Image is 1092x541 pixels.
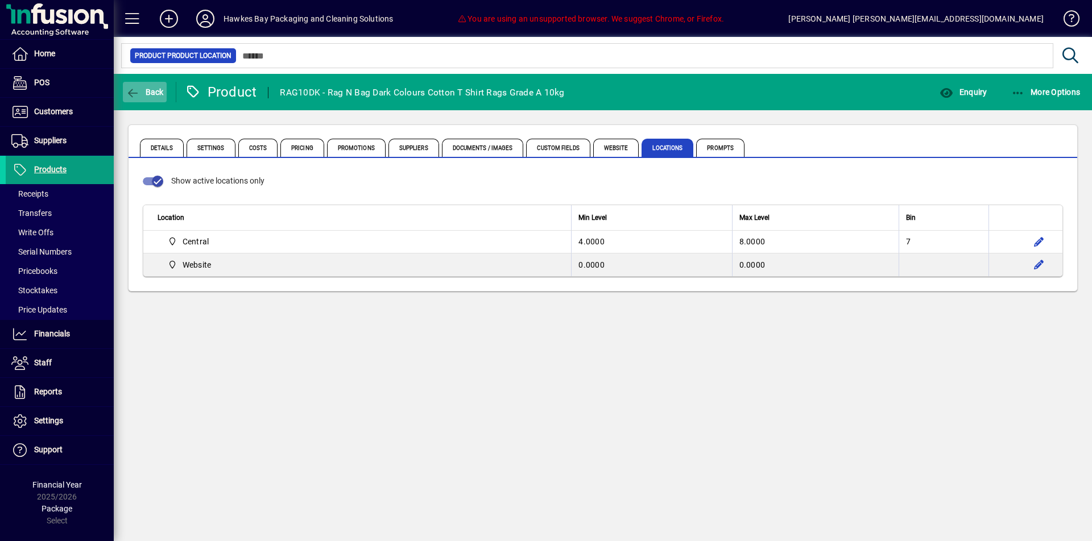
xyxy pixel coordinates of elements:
button: Profile [187,9,224,29]
a: Customers [6,98,114,126]
span: Location [158,211,184,224]
div: Hawkes Bay Packaging and Cleaning Solutions [224,10,394,28]
a: Pricebooks [6,261,114,281]
div: RAG10DK - Rag N Bag Dark Colours Cotton T Shirt Rags Grade A 10kg [280,84,564,102]
span: Website [593,139,639,157]
span: Central [163,235,213,248]
a: Reports [6,378,114,406]
span: Details [140,139,184,157]
span: Website [183,259,212,270]
button: Enquiry [937,82,990,102]
span: Locations [642,139,693,157]
a: Settings [6,407,114,435]
button: Add [151,9,187,29]
span: Min Level [578,211,607,224]
span: Serial Numbers [11,247,72,256]
button: Edit [1030,256,1048,274]
a: Home [6,40,114,68]
button: More Options [1008,82,1083,102]
span: Financials [34,329,70,338]
a: Knowledge Base [1055,2,1078,39]
span: Transfers [11,209,52,218]
span: Website [163,258,216,272]
span: Documents / Images [442,139,524,157]
span: Products [34,165,67,174]
span: Receipts [11,189,48,198]
a: Serial Numbers [6,242,114,261]
span: Write Offs [11,228,53,237]
span: Back [126,88,164,97]
span: You are using an unsupported browser. We suggest Chrome, or Firefox. [458,14,724,23]
span: Suppliers [388,139,439,157]
span: Settings [34,416,63,425]
span: Settings [187,139,235,157]
span: Staff [34,358,52,367]
span: Product Product Location [135,50,231,61]
app-page-header-button: Back [114,82,176,102]
a: POS [6,69,114,97]
button: Back [123,82,167,102]
span: Home [34,49,55,58]
span: Suppliers [34,136,67,145]
span: Prompts [696,139,744,157]
div: Product [185,83,257,101]
span: Stocktakes [11,286,57,295]
td: 7 [899,231,988,253]
td: 8.0000 [732,231,899,253]
a: Receipts [6,184,114,203]
a: Staff [6,349,114,377]
span: Pricebooks [11,267,57,276]
div: [PERSON_NAME] [PERSON_NAME][EMAIL_ADDRESS][DOMAIN_NAME] [788,10,1044,28]
span: Enquiry [940,88,987,97]
a: Write Offs [6,223,114,242]
td: 0.0000 [732,253,899,276]
span: Custom Fields [526,139,590,157]
a: Price Updates [6,300,114,319]
span: Costs [238,139,278,157]
span: POS [34,78,49,87]
a: Stocktakes [6,281,114,300]
span: Show active locations only [171,176,264,185]
span: Central [183,236,209,247]
a: Transfers [6,203,114,223]
span: Max Level [739,211,770,224]
span: Reports [34,387,62,396]
span: Financial Year [32,480,82,489]
td: 4.0000 [571,231,731,253]
a: Financials [6,320,114,348]
a: Support [6,436,114,464]
span: Support [34,445,63,454]
span: Price Updates [11,305,67,314]
span: Promotions [327,139,386,157]
a: Suppliers [6,127,114,155]
button: Edit [1030,232,1048,251]
span: Package [42,504,72,513]
td: 0.0000 [571,253,731,276]
span: Bin [906,211,916,224]
span: Pricing [280,139,324,157]
span: More Options [1011,88,1081,97]
span: Customers [34,107,73,116]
